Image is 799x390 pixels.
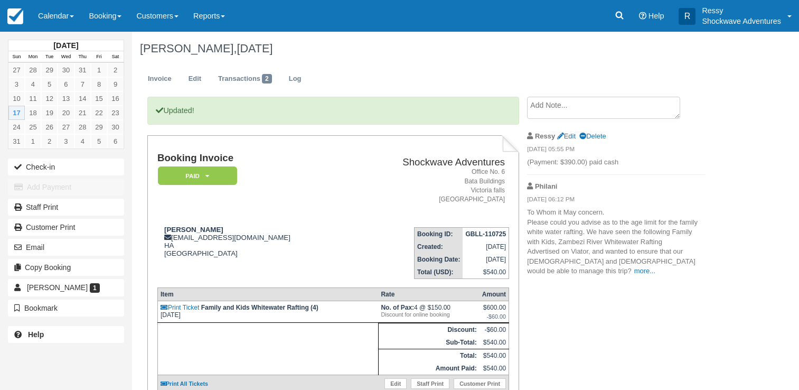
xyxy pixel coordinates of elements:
a: 30 [107,120,124,134]
p: To Whom it May concern. Please could you advise as to the age limit for the family white water ra... [527,208,705,276]
td: [DATE] [157,301,378,323]
p: Updated! [147,97,519,125]
em: [DATE] 06:12 PM [527,195,705,207]
a: 1 [91,63,107,77]
a: 26 [41,120,58,134]
a: 4 [74,134,91,148]
em: [DATE] 05:55 PM [527,145,705,156]
strong: Ressy [535,132,555,140]
p: Shockwave Adventures [702,16,781,26]
td: $540.00 [480,336,509,349]
a: Invoice [140,69,180,89]
i: Help [639,12,646,20]
th: Tue [41,51,58,63]
th: Created: [415,240,463,253]
a: [PERSON_NAME] 1 [8,279,124,296]
h2: Shockwave Adventures [353,157,505,168]
td: 4 @ $150.00 [378,301,479,323]
a: 3 [58,134,74,148]
a: 6 [107,134,124,148]
div: [EMAIL_ADDRESS][DOMAIN_NAME] HA [GEOGRAPHIC_DATA] [157,226,349,257]
button: Bookmark [8,300,124,317]
a: 11 [25,91,41,106]
a: Delete [579,132,606,140]
span: 1 [90,283,100,293]
th: Booking ID: [415,228,463,241]
a: 18 [25,106,41,120]
td: $540.00 [480,362,509,375]
p: (Payment: $390.00) paid cash [527,157,705,168]
span: Help [648,12,664,20]
a: 16 [107,91,124,106]
th: Mon [25,51,41,63]
strong: Philani [535,182,557,190]
a: 25 [25,120,41,134]
span: 2 [262,74,272,83]
th: Amount Paid: [378,362,479,375]
em: Paid [158,166,237,185]
a: 15 [91,91,107,106]
th: Sub-Total: [378,336,479,349]
a: Staff Print [8,199,124,216]
a: 17 [8,106,25,120]
a: Print All Tickets [161,380,208,387]
a: 29 [41,63,58,77]
th: Item [157,288,378,301]
a: 5 [91,134,107,148]
a: more... [634,267,655,275]
th: Sun [8,51,25,63]
a: 10 [8,91,25,106]
strong: [PERSON_NAME] [164,226,223,234]
span: [DATE] [237,42,272,55]
a: 21 [74,106,91,120]
a: 13 [58,91,74,106]
a: 2 [41,134,58,148]
a: 22 [91,106,107,120]
a: 14 [74,91,91,106]
a: 8 [91,77,107,91]
th: Total (USD): [415,266,463,279]
td: $540.00 [480,349,509,363]
a: Help [8,326,124,343]
a: Customer Print [8,219,124,236]
a: Edit [557,132,576,140]
span: [PERSON_NAME] [27,283,88,292]
a: 4 [25,77,41,91]
h1: [PERSON_NAME], [140,42,723,55]
a: Customer Print [454,378,506,389]
em: Discount for online booking [381,311,476,318]
button: Check-in [8,159,124,175]
td: -$60.00 [480,323,509,337]
a: 3 [8,77,25,91]
th: Booking Date: [415,253,463,266]
a: Print Ticket [161,304,199,311]
a: 28 [25,63,41,77]
a: Log [281,69,309,89]
strong: [DATE] [53,41,78,50]
a: 2 [107,63,124,77]
td: [DATE] [463,253,509,266]
th: Sat [107,51,124,63]
em: -$60.00 [482,313,506,320]
td: $540.00 [463,266,509,279]
th: Thu [74,51,91,63]
th: Discount: [378,323,479,337]
a: 9 [107,77,124,91]
a: Edit [181,69,209,89]
strong: Family and Kids Whitewater Rafting (4) [201,304,318,311]
a: Transactions2 [210,69,280,89]
a: 5 [41,77,58,91]
a: 29 [91,120,107,134]
strong: GBLL-110725 [465,230,506,238]
th: Fri [91,51,107,63]
strong: No. of Pax [381,304,414,311]
a: 28 [74,120,91,134]
h1: Booking Invoice [157,153,349,164]
a: Paid [157,166,233,185]
div: R [679,8,695,25]
div: $600.00 [482,304,506,320]
a: 31 [8,134,25,148]
button: Add Payment [8,179,124,196]
a: Staff Print [411,378,449,389]
a: 27 [58,120,74,134]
